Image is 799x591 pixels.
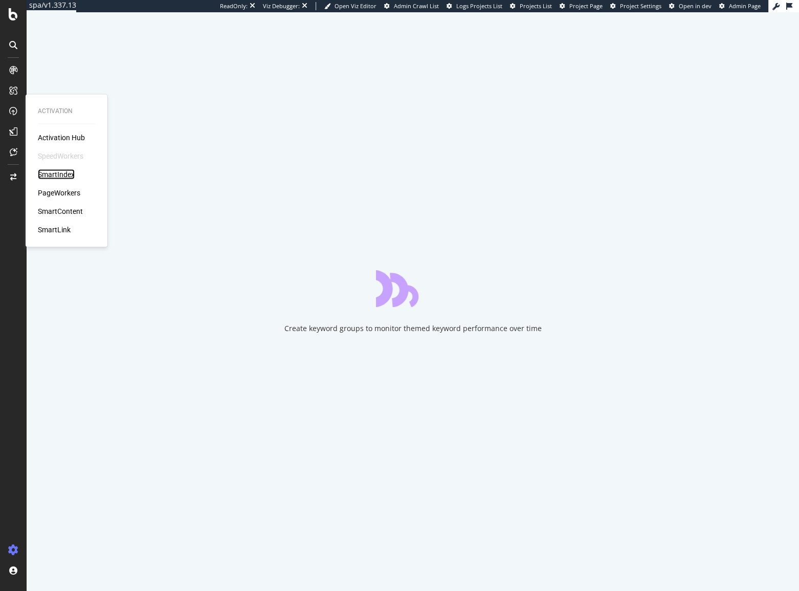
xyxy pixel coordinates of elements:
a: SmartLink [38,225,71,235]
a: Logs Projects List [447,2,502,10]
a: SmartIndex [38,169,75,180]
div: Activation [38,107,95,116]
a: Project Page [560,2,603,10]
a: Activation Hub [38,133,85,143]
div: SpeedWorkers [38,151,83,161]
span: Projects List [520,2,552,10]
span: Project Page [569,2,603,10]
a: Admin Page [719,2,761,10]
a: Project Settings [610,2,661,10]
span: Open Viz Editor [335,2,376,10]
a: Projects List [510,2,552,10]
div: Create keyword groups to monitor themed keyword performance over time [284,323,542,334]
div: ReadOnly: [220,2,248,10]
span: Admin Crawl List [394,2,439,10]
span: Open in dev [679,2,712,10]
a: Open Viz Editor [324,2,376,10]
span: Project Settings [620,2,661,10]
span: Logs Projects List [456,2,502,10]
a: Admin Crawl List [384,2,439,10]
div: animation [376,270,450,307]
a: Open in dev [669,2,712,10]
a: PageWorkers [38,188,80,198]
span: Admin Page [729,2,761,10]
a: SmartContent [38,206,83,216]
div: Viz Debugger: [263,2,300,10]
